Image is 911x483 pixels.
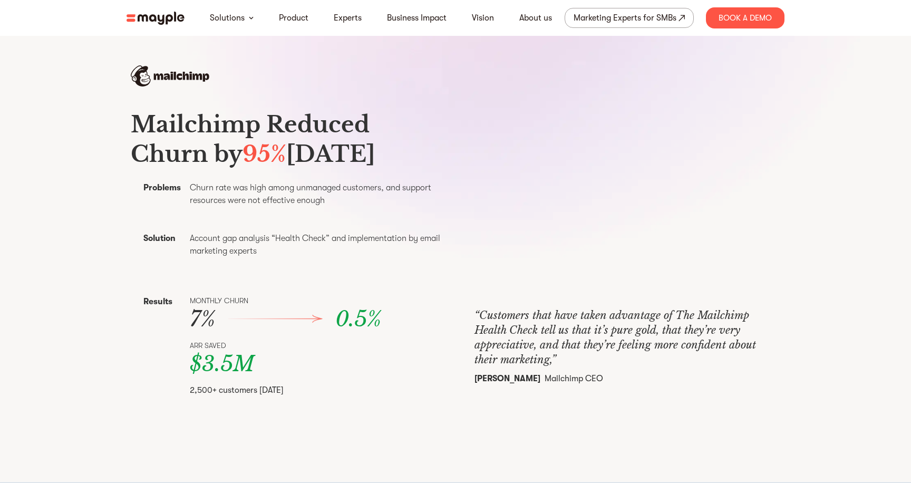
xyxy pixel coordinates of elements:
div: Marketing Experts for SMBs [574,11,676,25]
a: Vision [472,12,494,24]
div: 2,500+ customers [DATE] [190,385,430,395]
p: Account gap analysis “Health Check” and implementation by email marketing experts [190,232,449,257]
div: 0.5% [335,306,430,332]
img: right arrow [228,315,323,323]
img: arrow-down [249,16,254,20]
a: About us [519,12,552,24]
div: Book A Demo [706,7,784,28]
div: 7% [190,306,430,332]
p: Results [143,295,186,308]
p: Solution [143,232,186,245]
a: Business Impact [387,12,447,24]
iframe: Video Title [474,123,666,231]
a: Experts [334,12,362,24]
p: Monthly churn [190,295,430,306]
span: 95% [243,140,286,168]
div: [PERSON_NAME] [474,373,540,384]
p: “Customers that have taken advantage of The Mailchimp Health Check tell us that it’s pure gold, t... [474,308,780,367]
p: ARR Saved [190,340,430,351]
img: mailchimp-logo [131,65,209,86]
p: Problems [143,181,186,194]
a: Product [279,12,308,24]
iframe: Chat Widget [721,361,911,483]
a: Solutions [210,12,245,24]
h3: Mailchimp Reduced Churn by [DATE] [131,110,449,169]
img: mayple-logo [127,12,185,25]
a: Marketing Experts for SMBs [565,8,694,28]
div: Mailchimp CEO [474,373,780,384]
div: $3.5M [190,351,430,376]
p: Churn rate was high among unmanaged customers, and support resources were not effective enough [190,181,449,207]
